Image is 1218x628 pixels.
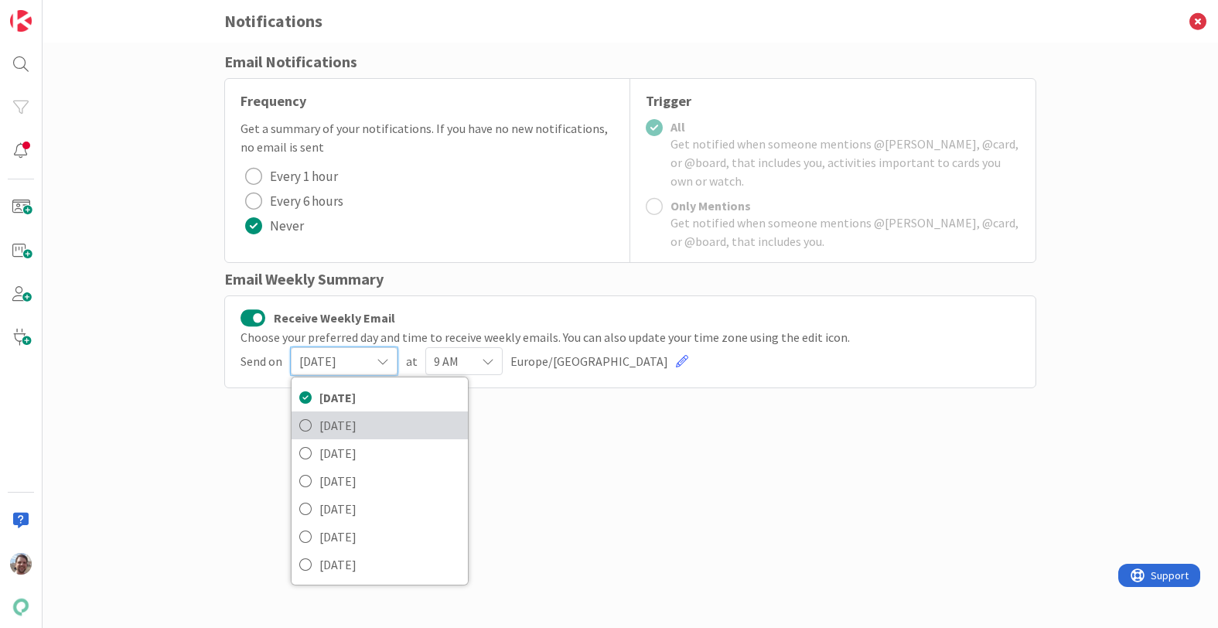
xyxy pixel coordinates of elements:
a: [DATE] [292,467,468,495]
div: All [670,119,1020,135]
div: Get a summary of your notifications. If you have no new notifications, no email is sent [241,119,614,156]
span: Support [32,2,70,21]
a: [DATE] [292,439,468,467]
span: [DATE] [319,386,460,409]
span: [DATE] [319,442,460,465]
span: Never [270,214,304,237]
span: Every 6 hours [270,189,343,213]
label: Receive Weekly Email [241,308,395,328]
a: [DATE] [292,551,468,579]
div: Get notified when someone mentions @[PERSON_NAME], @card, or @board, that includes you, activitie... [670,135,1020,190]
div: Get notified when someone mentions @[PERSON_NAME], @card, or @board, that includes you. [670,213,1020,251]
span: 9 AM [434,350,468,372]
a: [DATE] [292,523,468,551]
a: [DATE] [292,384,468,411]
img: avatar [10,596,32,618]
span: [DATE] [319,497,460,520]
a: [DATE] [292,495,468,523]
span: [DATE] [319,414,460,437]
img: ET [10,553,32,575]
div: Choose your preferred day and time to receive weekly emails. You can also update your time zone u... [241,328,1020,346]
span: Europe/[GEOGRAPHIC_DATA] [510,352,668,370]
button: Every 6 hours [241,189,348,213]
span: [DATE] [319,525,460,548]
span: at [406,352,418,370]
span: [DATE] [319,553,460,576]
span: [DATE] [319,469,460,493]
a: [DATE] [292,411,468,439]
span: Send on [241,352,282,370]
div: Email Weekly Summary [224,268,1036,291]
div: Email Notifications [224,50,1036,73]
button: Every 1 hour [241,164,343,189]
button: Never [241,213,309,238]
div: Only Mentions [670,198,1020,213]
span: Every 1 hour [270,165,338,188]
span: [DATE] [299,350,363,372]
button: Receive Weekly Email [241,308,266,328]
img: Visit kanbanzone.com [10,10,32,32]
div: Trigger [646,90,1020,111]
div: Frequency [241,90,614,111]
